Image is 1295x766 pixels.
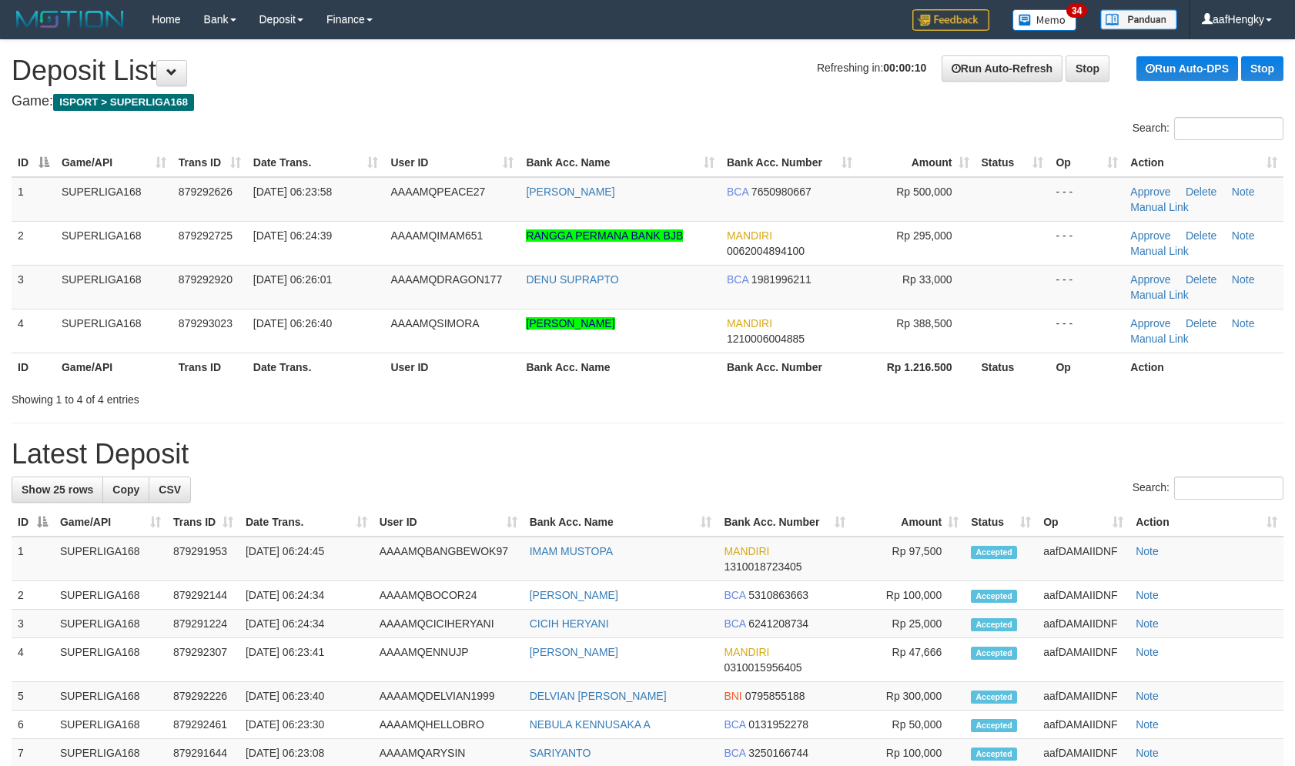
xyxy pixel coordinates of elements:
span: MANDIRI [724,646,769,658]
a: CICIH HERYANI [530,617,609,630]
span: Copy 1310018723405 to clipboard [724,560,801,573]
td: SUPERLIGA168 [54,682,167,711]
td: aafDAMAIIDNF [1037,638,1129,682]
a: Manual Link [1130,289,1189,301]
td: SUPERLIGA168 [54,638,167,682]
a: Note [1232,317,1255,329]
label: Search: [1133,477,1283,500]
td: SUPERLIGA168 [54,711,167,739]
img: Feedback.jpg [912,9,989,31]
span: 879292626 [179,186,233,198]
input: Search: [1174,117,1283,140]
td: 879292144 [167,581,239,610]
a: Approve [1130,229,1170,242]
td: [DATE] 06:24:34 [239,610,373,638]
th: ID: activate to sort column descending [12,508,54,537]
span: BCA [724,747,745,759]
td: AAAAMQCICIHERYANI [373,610,524,638]
a: Delete [1186,273,1216,286]
span: Copy 1210006004885 to clipboard [727,333,805,345]
th: Amount: activate to sort column ascending [852,508,965,537]
th: Game/API [55,353,172,381]
th: Bank Acc. Number [721,353,858,381]
th: Status: activate to sort column ascending [965,508,1037,537]
span: AAAAMQSIMORA [390,317,479,329]
span: Refreshing in: [817,62,926,74]
span: Accepted [971,691,1017,704]
h1: Latest Deposit [12,439,1283,470]
th: Action: activate to sort column ascending [1124,149,1283,177]
span: Copy 0131952278 to clipboard [748,718,808,731]
a: Approve [1130,186,1170,198]
a: [PERSON_NAME] [526,317,614,329]
h1: Deposit List [12,55,1283,86]
th: Game/API: activate to sort column ascending [54,508,167,537]
a: Delete [1186,317,1216,329]
span: Copy 0062004894100 to clipboard [727,245,805,257]
th: Bank Acc. Name [520,353,721,381]
td: 879292461 [167,711,239,739]
span: BNI [724,690,741,702]
td: SUPERLIGA168 [54,610,167,638]
a: Note [1136,718,1159,731]
a: Copy [102,477,149,503]
a: Note [1136,646,1159,658]
span: Accepted [971,748,1017,761]
a: Show 25 rows [12,477,103,503]
span: BCA [724,617,745,630]
th: Bank Acc. Number: activate to sort column ascending [721,149,858,177]
a: Note [1136,617,1159,630]
th: Op [1049,353,1124,381]
span: CSV [159,483,181,496]
a: Manual Link [1130,201,1189,213]
td: AAAAMQDELVIAN1999 [373,682,524,711]
th: Status [975,353,1050,381]
td: 1 [12,177,55,222]
td: - - - [1049,221,1124,265]
a: Approve [1130,273,1170,286]
span: Rp 33,000 [902,273,952,286]
span: Rp 295,000 [896,229,952,242]
span: [DATE] 06:26:40 [253,317,332,329]
th: Action: activate to sort column ascending [1129,508,1283,537]
td: 879292226 [167,682,239,711]
a: RANGGA PERMANA BANK BJB [526,229,683,242]
td: [DATE] 06:23:30 [239,711,373,739]
td: 3 [12,265,55,309]
span: MANDIRI [724,545,769,557]
span: BCA [727,273,748,286]
th: Rp 1.216.500 [858,353,975,381]
td: 6 [12,711,54,739]
span: MANDIRI [727,229,772,242]
td: aafDAMAIIDNF [1037,581,1129,610]
span: Copy 0310015956405 to clipboard [724,661,801,674]
td: - - - [1049,309,1124,353]
td: 4 [12,638,54,682]
span: Copy 3250166744 to clipboard [748,747,808,759]
th: Trans ID: activate to sort column ascending [167,508,239,537]
h4: Game: [12,94,1283,109]
td: aafDAMAIIDNF [1037,610,1129,638]
td: 4 [12,309,55,353]
a: Manual Link [1130,245,1189,257]
th: ID: activate to sort column descending [12,149,55,177]
label: Search: [1133,117,1283,140]
td: Rp 97,500 [852,537,965,581]
td: AAAAMQBANGBEWOK97 [373,537,524,581]
td: Rp 300,000 [852,682,965,711]
a: Manual Link [1130,333,1189,345]
span: Copy 6241208734 to clipboard [748,617,808,630]
a: Note [1136,589,1159,601]
td: 879291953 [167,537,239,581]
a: SARIYANTO [530,747,591,759]
th: Date Trans.: activate to sort column ascending [247,149,385,177]
td: 879292307 [167,638,239,682]
td: AAAAMQENNUJP [373,638,524,682]
span: Copy 0795855188 to clipboard [745,690,805,702]
span: ISPORT > SUPERLIGA168 [53,94,194,111]
td: aafDAMAIIDNF [1037,711,1129,739]
th: Action [1124,353,1283,381]
th: Trans ID [172,353,247,381]
a: Note [1232,229,1255,242]
th: ID [12,353,55,381]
